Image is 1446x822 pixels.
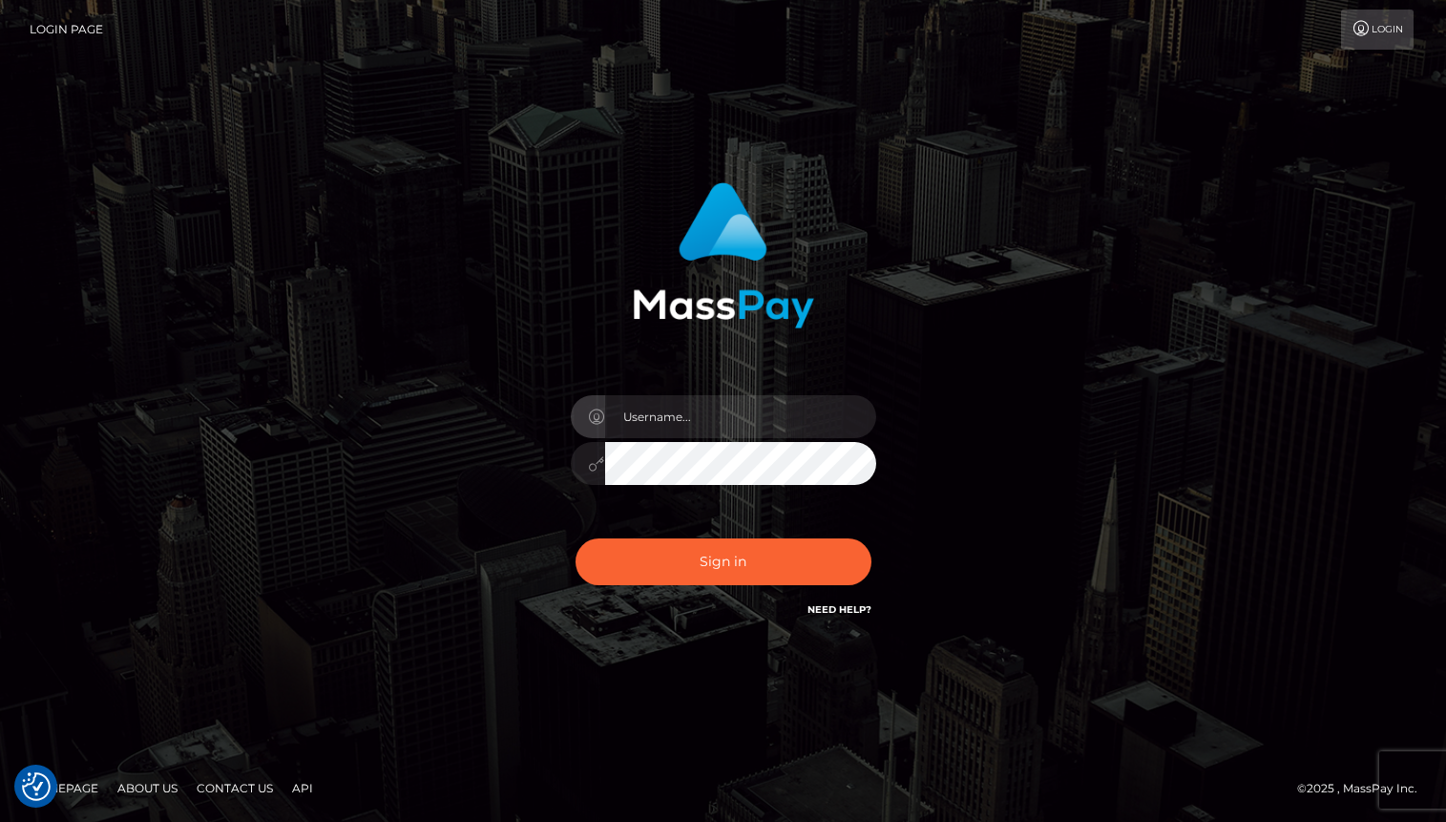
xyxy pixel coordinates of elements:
a: Need Help? [807,603,871,616]
input: Username... [605,395,876,438]
a: Contact Us [189,773,281,803]
a: Login Page [30,10,103,50]
img: MassPay Login [633,182,814,328]
a: Homepage [21,773,106,803]
img: Revisit consent button [22,772,51,801]
button: Sign in [576,538,871,585]
button: Consent Preferences [22,772,51,801]
a: Login [1341,10,1414,50]
div: © 2025 , MassPay Inc. [1297,778,1432,799]
a: About Us [110,773,185,803]
a: API [284,773,321,803]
